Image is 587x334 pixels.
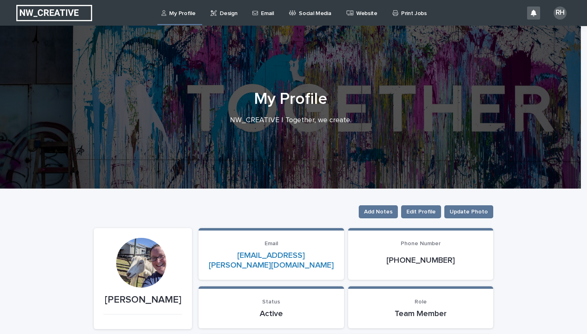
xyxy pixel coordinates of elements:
span: Add Notes [364,208,393,216]
span: Email [265,241,278,246]
p: Active [208,309,334,319]
span: Phone Number [401,241,441,246]
span: Update Photo [450,208,488,216]
a: [PHONE_NUMBER] [386,256,455,264]
h1: My Profile [91,89,490,109]
p: Team Member [358,309,484,319]
div: RH [554,7,567,20]
button: Update Photo [444,205,493,218]
span: Status [262,299,280,305]
a: [EMAIL_ADDRESS][PERSON_NAME][DOMAIN_NAME] [209,251,334,269]
img: EUIbKjtiSNGbmbK7PdmN [16,5,92,21]
p: NW_CREATIVE | Together, we create. [128,116,454,125]
span: Edit Profile [406,208,436,216]
p: [PERSON_NAME] [104,294,182,306]
span: Role [415,299,427,305]
button: Edit Profile [401,205,441,218]
button: Add Notes [359,205,398,218]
